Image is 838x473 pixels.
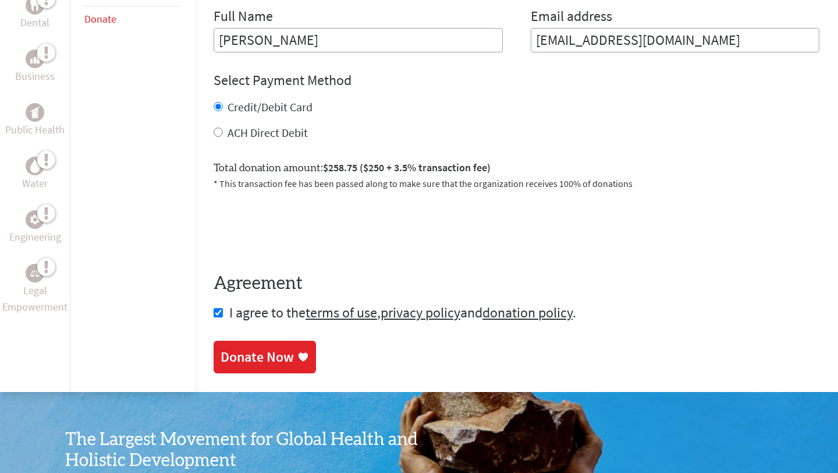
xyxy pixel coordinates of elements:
a: WaterWater [22,157,48,192]
span: I agree to the , and . [229,303,576,322]
h4: Agreement [214,273,819,294]
div: Business [26,50,44,68]
li: Donate [84,6,181,32]
a: donation policy [482,303,573,322]
a: Legal EmpowermentLegal Empowerment [2,264,68,315]
img: Water [30,160,40,173]
p: Public Health [5,122,65,138]
a: EngineeringEngineering [9,210,61,245]
p: Dental [20,15,49,31]
label: Full Name [214,7,273,28]
label: ACH Direct Debit [228,125,308,140]
p: Water [22,175,48,192]
input: Your Email [531,28,820,52]
h3: The Largest Movement for Global Health and Holistic Development [65,429,419,471]
label: Total donation amount: [214,160,491,177]
div: Legal Empowerment [26,264,44,283]
p: Engineering [9,229,61,245]
iframe: reCAPTCHA [214,204,390,250]
img: Public Health [30,107,40,118]
p: Business [15,68,55,84]
a: Public HealthPublic Health [5,103,65,138]
img: Legal Empowerment [30,270,40,277]
div: Water [26,157,44,175]
a: BusinessBusiness [15,50,55,84]
img: Business [30,54,40,63]
h4: Select Payment Method [214,71,819,90]
a: Donate [84,12,116,26]
label: Email address [531,7,612,28]
a: privacy policy [381,303,460,322]
span: $258.75 ($250 + 3.5% transaction fee) [323,161,491,174]
p: Legal Empowerment [2,283,68,315]
a: terms of use [306,303,377,322]
label: Credit/Debit Card [228,100,313,114]
p: * This transaction fee has been passed along to make sure that the organization receives 100% of ... [214,177,819,190]
a: Donate Now [214,341,316,373]
div: Donate Now [221,348,294,366]
img: Engineering [30,215,40,224]
div: Engineering [26,210,44,229]
input: Enter Full Name [214,28,503,52]
div: Public Health [26,103,44,122]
